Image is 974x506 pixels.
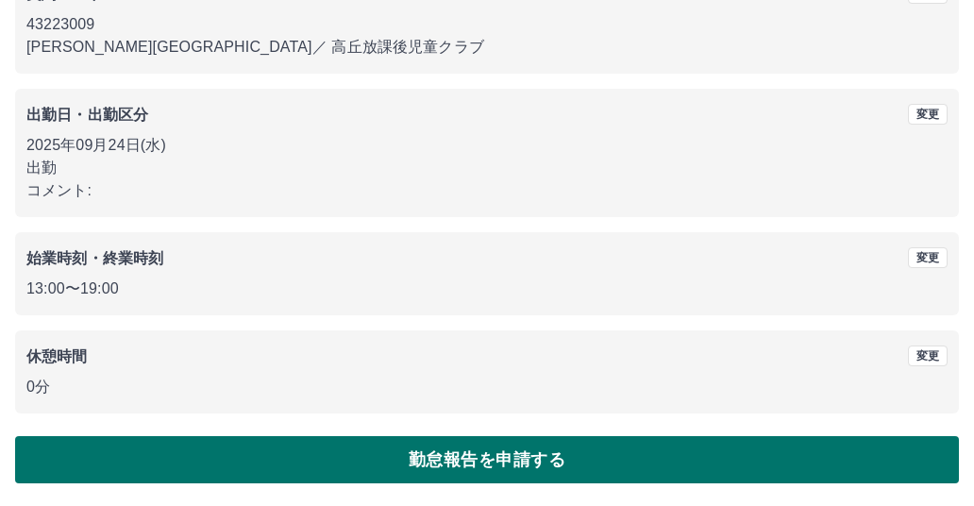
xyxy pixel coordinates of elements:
button: 変更 [908,247,948,268]
b: 始業時刻・終業時刻 [26,250,163,266]
button: 変更 [908,346,948,366]
button: 変更 [908,104,948,125]
p: 出勤 [26,157,948,179]
b: 出勤日・出勤区分 [26,107,148,123]
p: [PERSON_NAME][GEOGRAPHIC_DATA] ／ 高丘放課後児童クラブ [26,36,948,59]
b: 休憩時間 [26,348,88,364]
p: 13:00 〜 19:00 [26,278,948,300]
p: 43223009 [26,13,948,36]
p: 0分 [26,376,948,398]
p: コメント: [26,179,948,202]
button: 勤怠報告を申請する [15,436,959,483]
p: 2025年09月24日(水) [26,134,948,157]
